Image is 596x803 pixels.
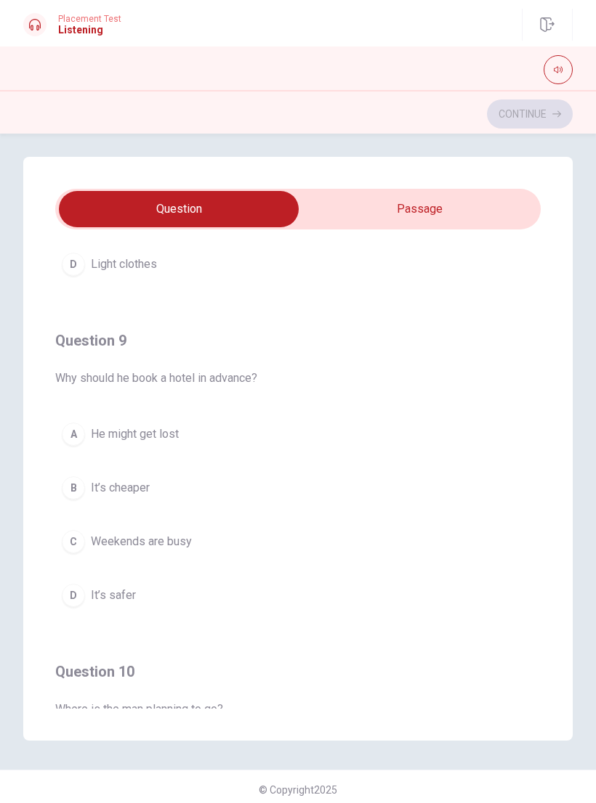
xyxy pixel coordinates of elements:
div: A [62,423,85,446]
button: DLight clothes [55,246,541,282]
h1: Listening [58,24,121,36]
h4: Question 9 [55,329,541,352]
div: B [62,476,85,500]
span: Where is the man planning to go? [55,701,541,718]
span: Light clothes [91,256,157,273]
div: C [62,530,85,553]
span: Why should he book a hotel in advance? [55,370,541,387]
div: D [62,584,85,607]
span: It’s safer [91,587,136,604]
button: DIt’s safer [55,577,541,614]
button: BIt’s cheaper [55,470,541,506]
span: He might get lost [91,425,179,443]
span: Weekends are busy [91,533,192,550]
div: D [62,253,85,276]
span: It’s cheaper [91,479,150,497]
h4: Question 10 [55,660,541,683]
button: AHe might get lost [55,416,541,452]
button: CWeekends are busy [55,523,541,560]
span: Placement Test [58,14,121,24]
span: © Copyright 2025 [259,784,337,796]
